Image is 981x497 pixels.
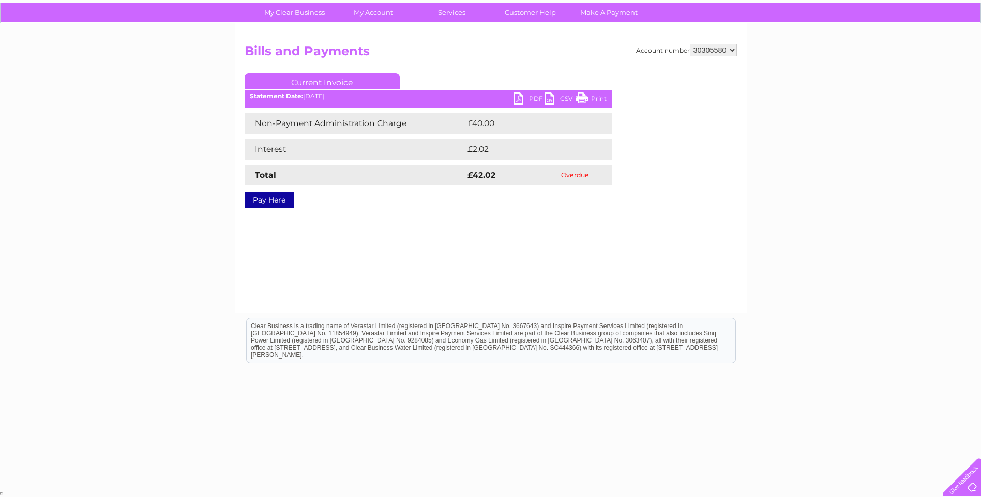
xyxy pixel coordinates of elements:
[799,44,819,52] a: Water
[465,139,587,160] td: £2.02
[250,92,303,100] b: Statement Date:
[566,3,652,22] a: Make A Payment
[488,3,573,22] a: Customer Help
[576,92,607,107] a: Print
[891,44,906,52] a: Blog
[255,170,276,180] strong: Total
[786,5,857,18] a: 0333 014 3131
[245,73,400,89] a: Current Invoice
[467,170,495,180] strong: £42.02
[947,44,971,52] a: Log out
[912,44,938,52] a: Contact
[245,44,737,64] h2: Bills and Payments
[247,6,735,50] div: Clear Business is a trading name of Verastar Limited (registered in [GEOGRAPHIC_DATA] No. 3667643...
[245,139,465,160] td: Interest
[545,92,576,107] a: CSV
[465,113,592,134] td: £40.00
[34,27,87,58] img: logo.png
[330,3,416,22] a: My Account
[636,44,737,56] div: Account number
[245,192,294,208] a: Pay Here
[252,3,337,22] a: My Clear Business
[825,44,848,52] a: Energy
[514,92,545,107] a: PDF
[409,3,494,22] a: Services
[538,165,612,185] td: Overdue
[245,92,612,100] div: [DATE]
[854,44,885,52] a: Telecoms
[245,113,465,134] td: Non-Payment Administration Charge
